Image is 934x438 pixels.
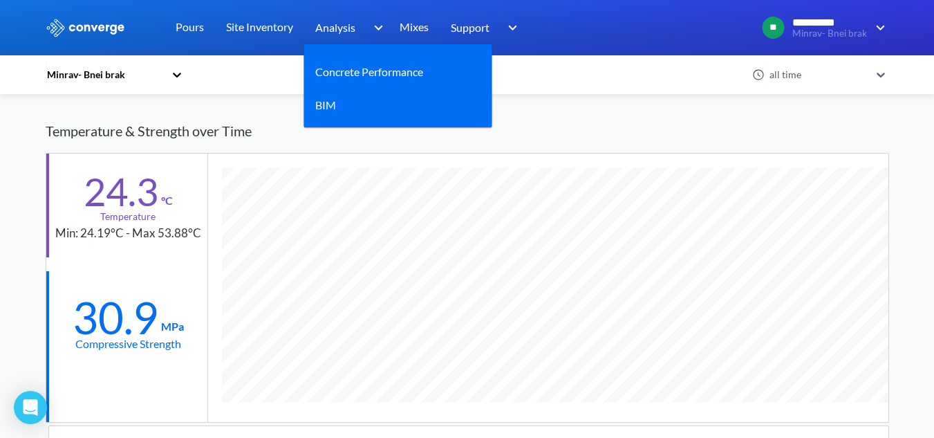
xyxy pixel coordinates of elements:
[84,174,158,209] div: 24.3
[55,224,201,243] div: Min: 24.19°C - Max 53.88°C
[867,19,889,36] img: downArrow.svg
[499,19,521,36] img: downArrow.svg
[792,28,867,39] span: Minrav- Bnei brak
[100,209,156,224] div: Temperature
[364,19,386,36] img: downArrow.svg
[315,19,355,36] span: Analysis
[46,67,165,82] div: Minrav- Bnei brak
[46,109,889,153] div: Temperature & Strength over Time
[315,96,336,113] a: BIM
[766,67,870,82] div: all time
[752,69,765,81] img: icon-clock.svg
[14,391,47,424] div: Open Intercom Messenger
[73,300,158,335] div: 30.9
[46,19,126,37] img: logo_ewhite.svg
[451,19,489,36] span: Support
[315,63,423,80] a: Concrete Performance
[75,335,181,352] div: Compressive Strength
